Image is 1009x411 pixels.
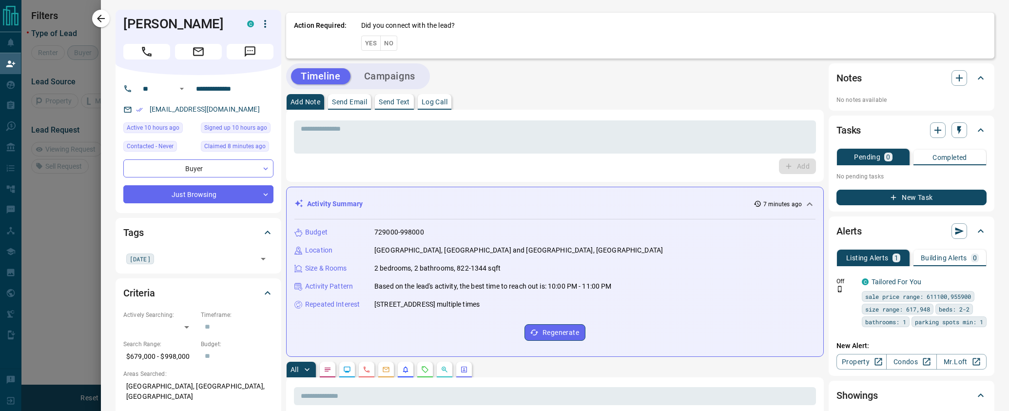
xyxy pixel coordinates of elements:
p: Listing Alerts [846,254,889,261]
svg: Emails [382,366,390,373]
button: New Task [836,190,987,205]
p: Budget: [201,340,273,349]
div: condos.ca [247,20,254,27]
svg: Push Notification Only [836,286,843,293]
p: Search Range: [123,340,196,349]
h1: [PERSON_NAME] [123,16,233,32]
span: Claimed 8 minutes ago [204,141,266,151]
p: Repeated Interest [305,299,360,310]
p: Completed [932,154,967,161]
p: Add Note [291,98,320,105]
div: Just Browsing [123,185,273,203]
span: size range: 617,948 [865,304,930,314]
span: sale price range: 611100,955900 [865,292,971,301]
svg: Agent Actions [460,366,468,373]
svg: Calls [363,366,370,373]
p: All [291,366,298,373]
p: [GEOGRAPHIC_DATA], [GEOGRAPHIC_DATA] and [GEOGRAPHIC_DATA], [GEOGRAPHIC_DATA] [374,245,663,255]
span: Message [227,44,273,59]
p: No pending tasks [836,169,987,184]
button: No [380,36,397,51]
p: Activity Summary [307,199,363,209]
button: Timeline [291,68,350,84]
p: $679,000 - $998,000 [123,349,196,365]
span: bathrooms: 1 [865,317,906,327]
svg: Notes [324,366,331,373]
div: Notes [836,66,987,90]
p: Location [305,245,332,255]
div: Fri Aug 15 2025 [201,122,273,136]
a: Condos [886,354,936,370]
p: Did you connect with the lead? [361,20,455,31]
span: [DATE] [130,254,151,264]
div: Showings [836,384,987,407]
h2: Tags [123,225,143,240]
span: Email [175,44,222,59]
svg: Requests [421,366,429,373]
p: Budget [305,227,328,237]
a: Tailored For You [872,278,921,286]
p: Log Call [422,98,447,105]
a: Mr.Loft [936,354,987,370]
svg: Lead Browsing Activity [343,366,351,373]
svg: Listing Alerts [402,366,409,373]
h2: Notes [836,70,862,86]
h2: Alerts [836,223,862,239]
svg: Email Verified [136,106,143,113]
p: 729000-998000 [374,227,424,237]
div: condos.ca [862,278,869,285]
button: Yes [361,36,381,51]
p: [GEOGRAPHIC_DATA], [GEOGRAPHIC_DATA], [GEOGRAPHIC_DATA] [123,378,273,405]
span: parking spots min: 1 [915,317,983,327]
p: Send Text [379,98,410,105]
a: Property [836,354,887,370]
p: Based on the lead's activity, the best time to reach out is: 10:00 PM - 11:00 PM [374,281,612,292]
p: Actively Searching: [123,311,196,319]
p: 7 minutes ago [763,200,802,209]
div: Sat Aug 16 2025 [201,141,273,155]
p: Timeframe: [201,311,273,319]
p: Activity Pattern [305,281,353,292]
p: Pending [854,154,880,160]
p: New Alert: [836,341,987,351]
span: Call [123,44,170,59]
p: 0 [973,254,977,261]
svg: Opportunities [441,366,448,373]
p: 1 [894,254,898,261]
p: 0 [886,154,890,160]
div: Alerts [836,219,987,243]
button: Open [256,252,270,266]
a: [EMAIL_ADDRESS][DOMAIN_NAME] [150,105,260,113]
p: 2 bedrooms, 2 bathrooms, 822-1344 sqft [374,263,501,274]
p: Building Alerts [921,254,967,261]
h2: Showings [836,388,878,403]
button: Regenerate [524,324,585,341]
p: [STREET_ADDRESS] multiple times [374,299,480,310]
div: Tasks [836,118,987,142]
span: Contacted - Never [127,141,174,151]
p: No notes available [836,96,987,104]
div: Tags [123,221,273,244]
div: Buyer [123,159,273,177]
button: Campaigns [354,68,425,84]
button: Open [176,83,188,95]
p: Action Required: [294,20,347,51]
p: Off [836,277,856,286]
p: Send Email [332,98,367,105]
div: Activity Summary7 minutes ago [294,195,815,213]
span: Active 10 hours ago [127,123,179,133]
p: Size & Rooms [305,263,347,274]
h2: Tasks [836,122,861,138]
p: Areas Searched: [123,370,273,378]
div: Criteria [123,281,273,305]
span: beds: 2-2 [939,304,970,314]
div: Fri Aug 15 2025 [123,122,196,136]
h2: Criteria [123,285,155,301]
span: Signed up 10 hours ago [204,123,267,133]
